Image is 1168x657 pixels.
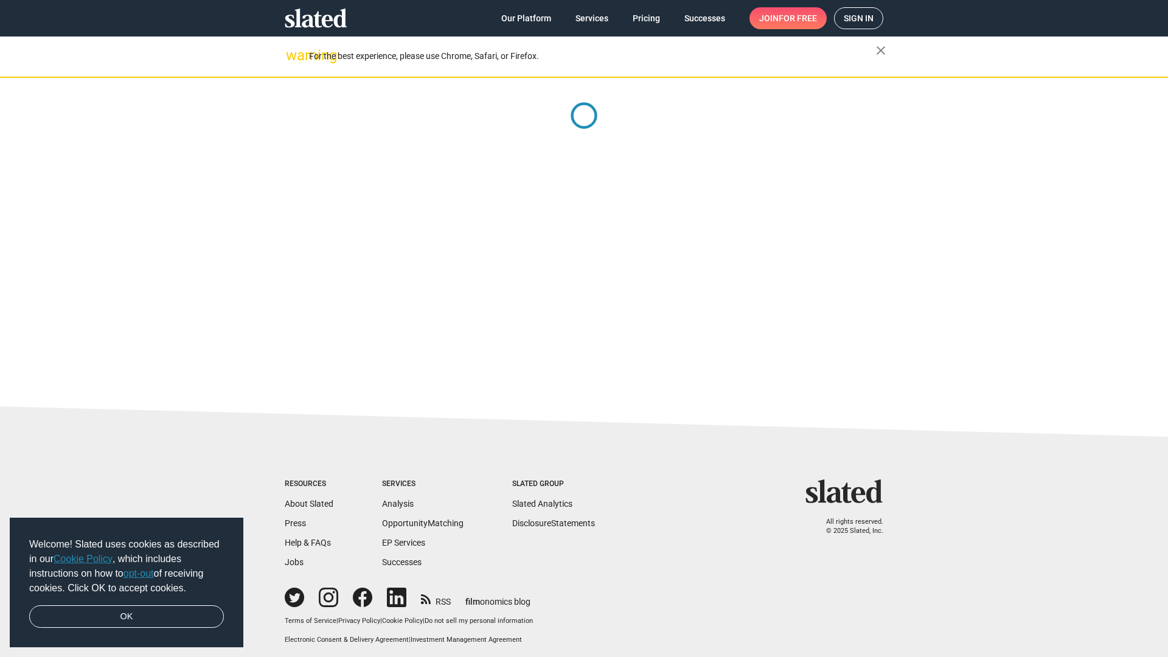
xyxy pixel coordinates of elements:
[309,48,876,64] div: For the best experience, please use Chrome, Safari, or Firefox.
[285,617,336,625] a: Terms of Service
[623,7,670,29] a: Pricing
[285,557,304,567] a: Jobs
[566,7,618,29] a: Services
[684,7,725,29] span: Successes
[421,589,451,608] a: RSS
[382,499,414,509] a: Analysis
[813,518,883,535] p: All rights reserved. © 2025 Slated, Inc.
[512,518,595,528] a: DisclosureStatements
[874,43,888,58] mat-icon: close
[286,48,301,63] mat-icon: warning
[633,7,660,29] span: Pricing
[382,479,464,489] div: Services
[465,586,530,608] a: filmonomics blog
[465,597,480,607] span: film
[411,636,522,644] a: Investment Management Agreement
[336,617,338,625] span: |
[285,518,306,528] a: Press
[779,7,817,29] span: for free
[382,538,425,547] a: EP Services
[423,617,425,625] span: |
[29,537,224,596] span: Welcome! Slated uses cookies as described in our , which includes instructions on how to of recei...
[123,568,154,579] a: opt-out
[382,617,423,625] a: Cookie Policy
[54,554,113,564] a: Cookie Policy
[492,7,561,29] a: Our Platform
[338,617,380,625] a: Privacy Policy
[382,557,422,567] a: Successes
[834,7,883,29] a: Sign in
[512,479,595,489] div: Slated Group
[10,518,243,648] div: cookieconsent
[285,499,333,509] a: About Slated
[409,636,411,644] span: |
[382,518,464,528] a: OpportunityMatching
[675,7,735,29] a: Successes
[285,479,333,489] div: Resources
[749,7,827,29] a: Joinfor free
[29,605,224,628] a: dismiss cookie message
[285,636,409,644] a: Electronic Consent & Delivery Agreement
[285,538,331,547] a: Help & FAQs
[501,7,551,29] span: Our Platform
[844,8,874,29] span: Sign in
[380,617,382,625] span: |
[425,617,533,626] button: Do not sell my personal information
[759,7,817,29] span: Join
[512,499,572,509] a: Slated Analytics
[575,7,608,29] span: Services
